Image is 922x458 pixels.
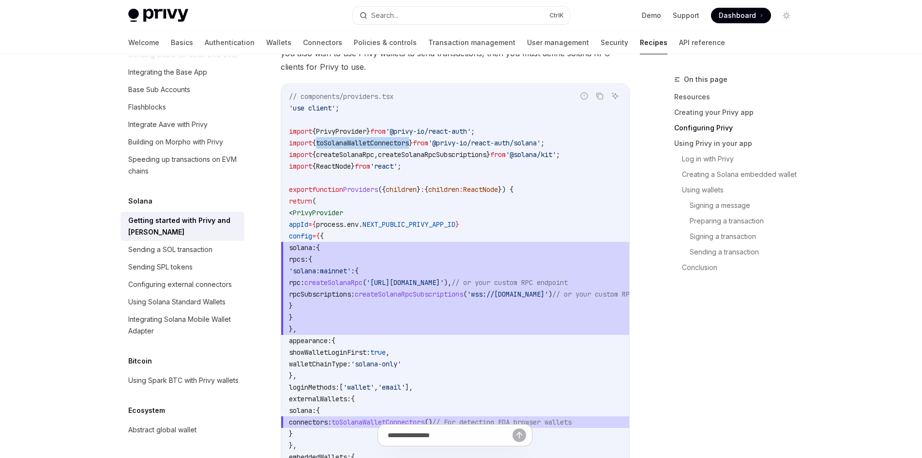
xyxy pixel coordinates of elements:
[370,348,386,357] span: true
[679,31,725,54] a: API reference
[320,232,324,240] span: {
[363,278,366,287] span: (
[556,150,560,159] span: ;
[355,267,359,275] span: {
[397,162,401,171] span: ;
[289,278,304,287] span: rpc:
[779,8,794,23] button: Toggle dark mode
[121,241,244,258] a: Sending a SOL transaction
[674,89,802,105] a: Resources
[289,92,393,101] span: // components/providers.tsx
[640,31,667,54] a: Recipes
[366,127,370,136] span: }
[304,278,363,287] span: createSolanaRpc
[128,375,239,386] div: Using Spark BTC with Privy wallets
[332,336,335,345] span: {
[690,198,802,213] a: Signing a message
[316,232,320,240] span: {
[128,215,239,238] div: Getting started with Privy and [PERSON_NAME]
[428,185,459,194] span: children
[366,278,444,287] span: '[URL][DOMAIN_NAME]'
[128,405,165,416] h5: Ecosystem
[549,12,564,19] span: Ctrl K
[316,150,374,159] span: createSolanaRpc
[128,314,239,337] div: Integrating Solana Mobile Wallet Adapter
[513,428,526,442] button: Send message
[684,74,727,85] span: On this page
[312,197,316,205] span: (
[444,278,452,287] span: ),
[343,220,347,229] span: .
[316,243,320,252] span: {
[128,66,207,78] div: Integrating the Base App
[289,197,312,205] span: return
[386,127,471,136] span: '@privy-io/react-auth'
[343,185,378,194] span: Providers
[673,11,699,20] a: Support
[128,31,159,54] a: Welcome
[289,395,351,403] span: externalWallets:
[351,395,355,403] span: {
[289,301,293,310] span: }
[128,9,188,22] img: light logo
[128,244,212,255] div: Sending a SOL transaction
[363,220,455,229] span: NEXT_PUBLIC_PRIVY_APP_ID
[452,278,568,287] span: // or your custom RPC endpoint
[428,31,515,54] a: Transaction management
[424,185,428,194] span: {
[289,255,308,264] span: rpcs:
[417,185,421,194] span: }
[128,195,152,207] h5: Solana
[374,383,378,392] span: ,
[312,220,316,229] span: {
[371,10,398,21] div: Search...
[289,290,355,299] span: rpcSubscriptions:
[593,90,606,102] button: Copy the contents from the code block
[690,244,802,260] a: Sending a transaction
[205,31,255,54] a: Authentication
[409,139,413,147] span: }
[289,336,332,345] span: appearance:
[289,243,316,252] span: solana:
[289,267,351,275] span: 'solana:mainnet'
[293,208,343,217] span: PrivyProvider
[343,383,374,392] span: 'wallet'
[552,290,668,299] span: // or your custom RPC endpoint
[548,290,552,299] span: )
[682,167,802,182] a: Creating a Solana embedded wallet
[171,31,193,54] a: Basics
[467,290,548,299] span: 'wss://[DOMAIN_NAME]'
[312,127,316,136] span: {
[463,185,498,194] span: ReactNode
[578,90,590,102] button: Report incorrect code
[121,258,244,276] a: Sending SPL tokens
[335,104,339,112] span: ;
[121,212,244,241] a: Getting started with Privy and [PERSON_NAME]
[541,139,544,147] span: ;
[690,213,802,229] a: Preparing a transaction
[359,220,363,229] span: .
[351,162,355,171] span: }
[128,84,190,95] div: Base Sub Accounts
[471,127,475,136] span: ;
[316,139,409,147] span: toSolanaWalletConnectors
[711,8,771,23] a: Dashboard
[128,136,223,148] div: Building on Morpho with Privy
[316,406,320,415] span: {
[386,348,390,357] span: ,
[128,101,166,113] div: Flashblocks
[428,139,541,147] span: '@privy-io/react-auth/solana'
[351,360,401,368] span: 'solana-only'
[353,7,570,24] button: Search...CtrlK
[455,220,459,229] span: }
[424,418,432,426] span: ()
[674,105,802,120] a: Creating your Privy app
[370,162,397,171] span: 'react'
[121,98,244,116] a: Flashblocks
[506,150,556,159] span: '@solana/kit'
[378,150,486,159] span: createSolanaRpcSubscriptions
[128,296,226,308] div: Using Solana Standard Wallets
[490,150,506,159] span: from
[374,150,378,159] span: ,
[312,232,316,240] span: =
